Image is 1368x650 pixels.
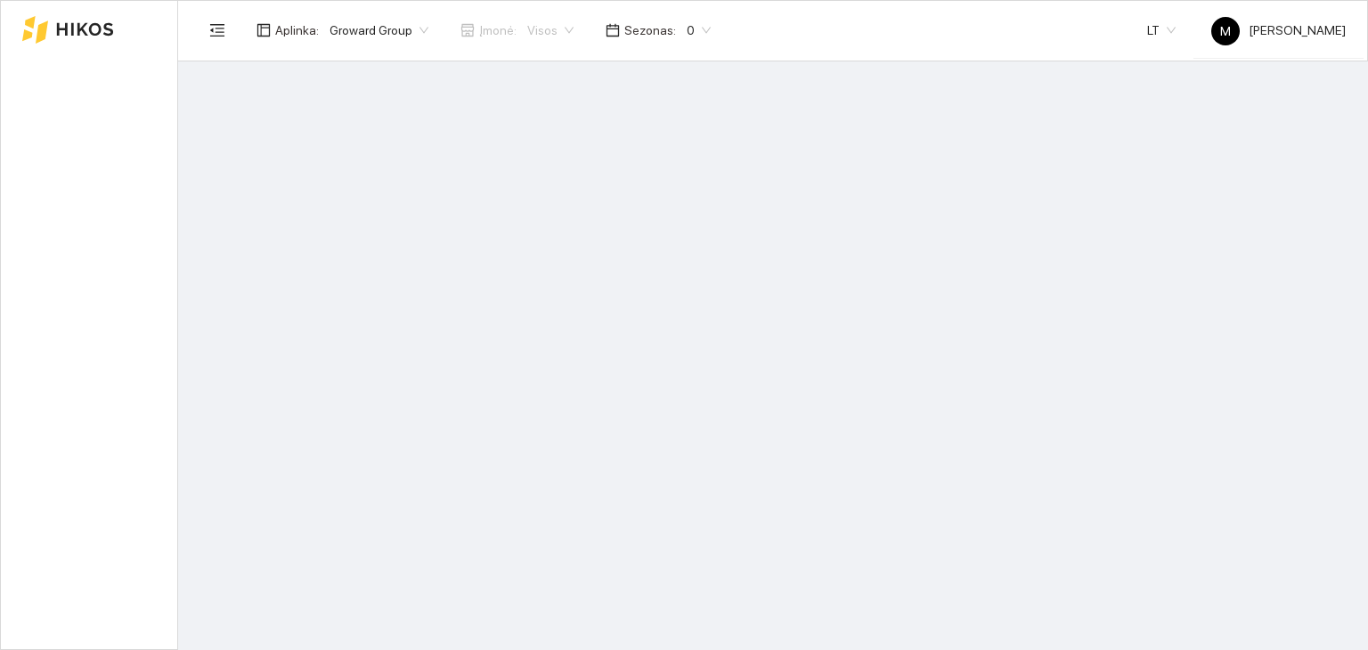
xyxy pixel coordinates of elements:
[199,12,235,48] button: menu-fold
[527,17,574,44] span: Visos
[460,23,475,37] span: shop
[330,17,428,44] span: Groward Group
[1147,17,1176,44] span: LT
[1211,23,1346,37] span: [PERSON_NAME]
[606,23,620,37] span: calendar
[479,20,517,40] span: Įmonė :
[275,20,319,40] span: Aplinka :
[687,17,711,44] span: 0
[209,22,225,38] span: menu-fold
[1220,17,1231,45] span: M
[624,20,676,40] span: Sezonas :
[256,23,271,37] span: layout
